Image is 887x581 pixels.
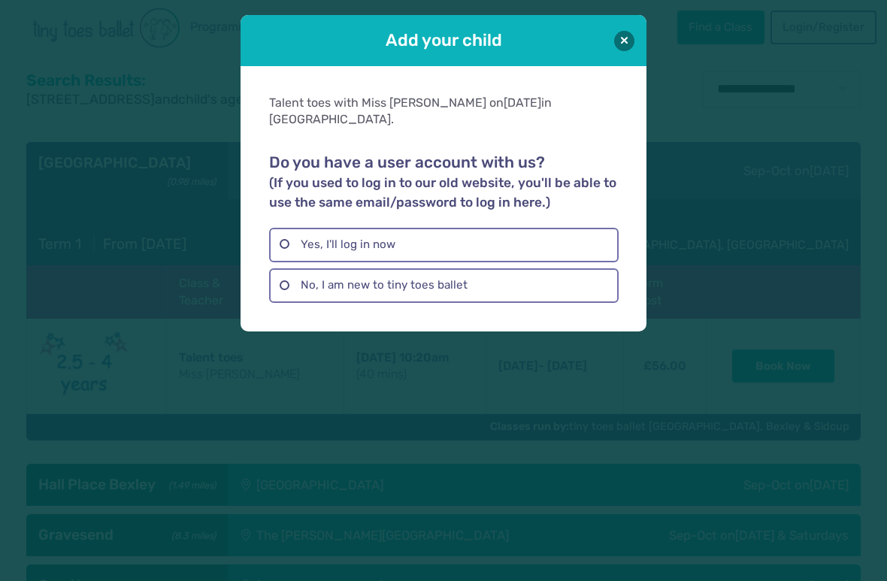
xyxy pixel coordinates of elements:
[283,29,604,52] h1: Add your child
[269,175,616,210] small: (If you used to log in to our old website, you'll be able to use the same email/password to log i...
[269,268,618,303] label: No, I am new to tiny toes ballet
[269,153,618,212] h2: Do you have a user account with us?
[269,228,618,262] label: Yes, I'll log in now
[269,95,618,129] div: Talent toes with Miss [PERSON_NAME] on in [GEOGRAPHIC_DATA].
[504,95,541,110] span: [DATE]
